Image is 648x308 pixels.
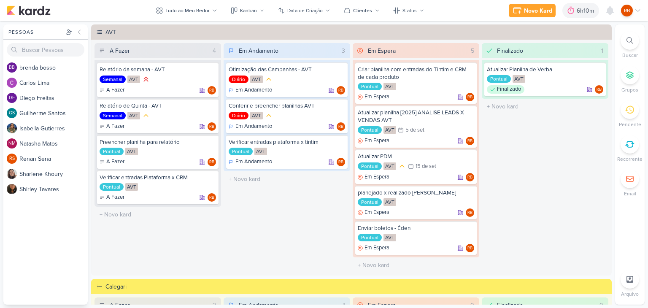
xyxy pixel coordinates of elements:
[100,174,216,181] div: Verificar entradas Plataforma x CRM
[209,196,214,200] p: RB
[595,85,603,94] div: Responsável: Rogerio Bispo
[125,148,138,155] div: AVT
[337,86,345,95] div: Rogerio Bispo
[337,122,345,131] div: Responsável: Rogerio Bispo
[598,46,607,55] div: 1
[524,6,552,15] div: Novo Kard
[209,89,214,93] p: RB
[368,46,396,55] div: Em Espera
[209,125,214,129] p: RB
[358,208,389,217] div: Em Espera
[9,111,15,116] p: GS
[337,86,345,95] div: Responsável: Rogerio Bispo
[466,244,474,252] div: Responsável: Rogerio Bispo
[19,109,88,118] div: G u i l h e r m e S a n t o s
[229,158,272,166] div: Em Andamento
[142,75,150,84] div: Prioridade Alta
[358,126,382,134] div: Pontual
[467,139,472,143] p: RB
[7,5,51,16] img: kardz.app
[7,28,64,36] div: Pessoas
[7,123,17,133] img: Isabella Gutierres
[209,160,214,165] p: RB
[337,158,345,166] div: Rogerio Bispo
[467,176,472,180] p: RB
[100,148,124,155] div: Pontual
[466,93,474,101] div: Rogerio Bispo
[621,86,638,94] p: Grupos
[358,153,474,160] div: Atualizar PDM
[7,184,17,194] img: Shirley Tavares
[19,63,88,72] div: b r e n d a b o s s o
[466,208,474,217] div: Responsável: Rogerio Bispo
[254,148,267,155] div: AVT
[338,46,348,55] div: 3
[106,158,124,166] p: A Fazer
[383,234,396,241] div: AVT
[100,102,216,110] div: Relatório de Quinta - AVT
[229,138,345,146] div: Verificar entradas plataforma x tintim
[358,224,474,232] div: Enviar boletos - Éden
[466,93,474,101] div: Responsável: Rogerio Bispo
[364,137,389,145] p: Em Espera
[7,154,17,164] div: Renan Sena
[358,244,389,252] div: Em Espera
[7,138,17,149] div: Natasha Matos
[235,86,272,95] p: Em Andamento
[8,141,16,146] p: NM
[338,89,343,93] p: RB
[364,208,389,217] p: Em Espera
[127,112,140,119] div: AVT
[19,185,88,194] div: S h i r l e y T a v a r e s
[229,66,345,73] div: Otimização das Campanhas - AVT
[595,85,603,94] div: Rogerio Bispo
[466,137,474,145] div: Responsável: Rogerio Bispo
[467,46,478,55] div: 5
[106,193,124,202] p: A Fazer
[96,208,219,221] input: + Novo kard
[105,282,609,291] div: Calegari
[358,162,382,170] div: Pontual
[7,62,17,73] div: brenda bosso
[497,85,521,94] p: Finalizado
[467,95,472,100] p: RB
[208,122,216,131] div: Responsável: Rogerio Bispo
[497,46,523,55] div: Finalizado
[383,126,396,134] div: AVT
[19,94,88,103] div: D i e g o F r e i t a s
[358,66,474,81] div: Criar planilha com entradas do Tintim e CRM de cada produto
[621,290,639,298] p: Arquivo
[338,125,343,129] p: RB
[416,164,436,169] div: 15 de set
[19,170,88,178] div: S h a r l e n e K h o u r y
[127,76,140,83] div: AVT
[100,183,124,191] div: Pontual
[358,198,382,206] div: Pontual
[9,65,15,70] p: bb
[265,75,273,84] div: Prioridade Média
[208,193,216,202] div: Rogerio Bispo
[142,111,150,120] div: Prioridade Média
[208,122,216,131] div: Rogerio Bispo
[235,158,272,166] p: Em Andamento
[358,137,389,145] div: Em Espera
[621,5,633,16] div: Rogerio Bispo
[229,102,345,110] div: Conferir e preencher planilhas AVT
[467,246,472,251] p: RB
[106,122,124,131] p: A Fazer
[513,75,525,83] div: AVT
[239,46,278,55] div: Em Andamento
[467,211,472,215] p: RB
[100,76,126,83] div: Semanal
[7,43,84,57] input: Buscar Pessoas
[487,75,511,83] div: Pontual
[466,137,474,145] div: Rogerio Bispo
[466,173,474,181] div: Rogerio Bispo
[597,88,602,92] p: RB
[398,162,406,170] div: Prioridade Média
[383,198,396,206] div: AVT
[622,51,638,59] p: Buscar
[7,78,17,88] img: Carlos Lima
[358,109,474,124] div: Atualizar planilha [2025] ANALISE LEADS X VENDAS AVT
[9,96,15,100] p: DF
